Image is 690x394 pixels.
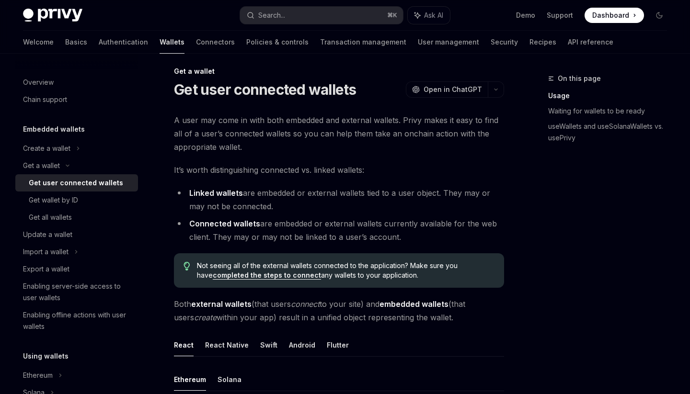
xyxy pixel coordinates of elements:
[246,31,309,54] a: Policies & controls
[387,11,397,19] span: ⌘ K
[23,350,69,362] h5: Using wallets
[174,217,504,244] li: are embedded or external wallets currently available for the web client. They may or may not be l...
[23,94,67,105] div: Chain support
[652,8,667,23] button: Toggle dark mode
[558,73,601,84] span: On this page
[548,103,675,119] a: Waiting for wallets to be ready
[15,191,138,209] a: Get wallet by ID
[184,262,190,270] svg: Tip
[174,67,504,76] div: Get a wallet
[99,31,148,54] a: Authentication
[23,370,53,381] div: Ethereum
[406,81,488,98] button: Open in ChatGPT
[23,77,54,88] div: Overview
[174,297,504,324] span: Both (that users to your site) and (that users within your app) result in a unified object repres...
[15,306,138,335] a: Enabling offline actions with user wallets
[196,31,235,54] a: Connectors
[174,163,504,177] span: It’s worth distinguishing connected vs. linked wallets:
[23,246,69,258] div: Import a wallet
[260,334,277,356] button: Swift
[191,299,252,309] strong: external wallets
[15,278,138,306] a: Enabling server-side access to user wallets
[258,10,285,21] div: Search...
[418,31,479,54] a: User management
[189,188,243,198] strong: Linked wallets
[424,11,443,20] span: Ask AI
[289,334,315,356] button: Android
[160,31,184,54] a: Wallets
[547,11,573,20] a: Support
[291,299,320,309] em: connect
[15,209,138,226] a: Get all wallets
[174,368,206,391] button: Ethereum
[408,7,450,24] button: Ask AI
[174,81,356,98] h1: Get user connected wallets
[29,177,123,189] div: Get user connected wallets
[29,194,78,206] div: Get wallet by ID
[15,174,138,191] a: Get user connected wallets
[548,88,675,103] a: Usage
[23,309,132,332] div: Enabling offline actions with user wallets
[174,334,194,356] button: React
[516,11,535,20] a: Demo
[23,124,85,135] h5: Embedded wallets
[23,143,70,154] div: Create a wallet
[320,31,406,54] a: Transaction management
[548,119,675,146] a: useWallets and useSolanaWallets vs. usePrivy
[529,31,556,54] a: Recipes
[585,8,644,23] a: Dashboard
[174,186,504,213] li: are embedded or external wallets tied to a user object. They may or may not be connected.
[15,91,138,108] a: Chain support
[23,229,72,240] div: Update a wallet
[194,313,217,322] em: create
[197,261,494,280] span: Not seeing all of the external wallets connected to the application? Make sure you have any walle...
[424,85,482,94] span: Open in ChatGPT
[189,219,260,228] strong: Connected wallets
[379,299,448,309] strong: embedded wallets
[23,9,82,22] img: dark logo
[15,226,138,243] a: Update a wallet
[23,31,54,54] a: Welcome
[15,260,138,278] a: Export a wallet
[29,212,72,223] div: Get all wallets
[213,271,321,280] a: completed the steps to connect
[23,281,132,304] div: Enabling server-side access to user wallets
[592,11,629,20] span: Dashboard
[15,74,138,91] a: Overview
[240,7,402,24] button: Search...⌘K
[174,113,504,154] span: A user may come in with both embedded and external wallets. Privy makes it easy to find all of a ...
[568,31,613,54] a: API reference
[23,263,69,275] div: Export a wallet
[218,368,241,391] button: Solana
[205,334,249,356] button: React Native
[23,160,60,171] div: Get a wallet
[65,31,87,54] a: Basics
[327,334,349,356] button: Flutter
[491,31,518,54] a: Security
